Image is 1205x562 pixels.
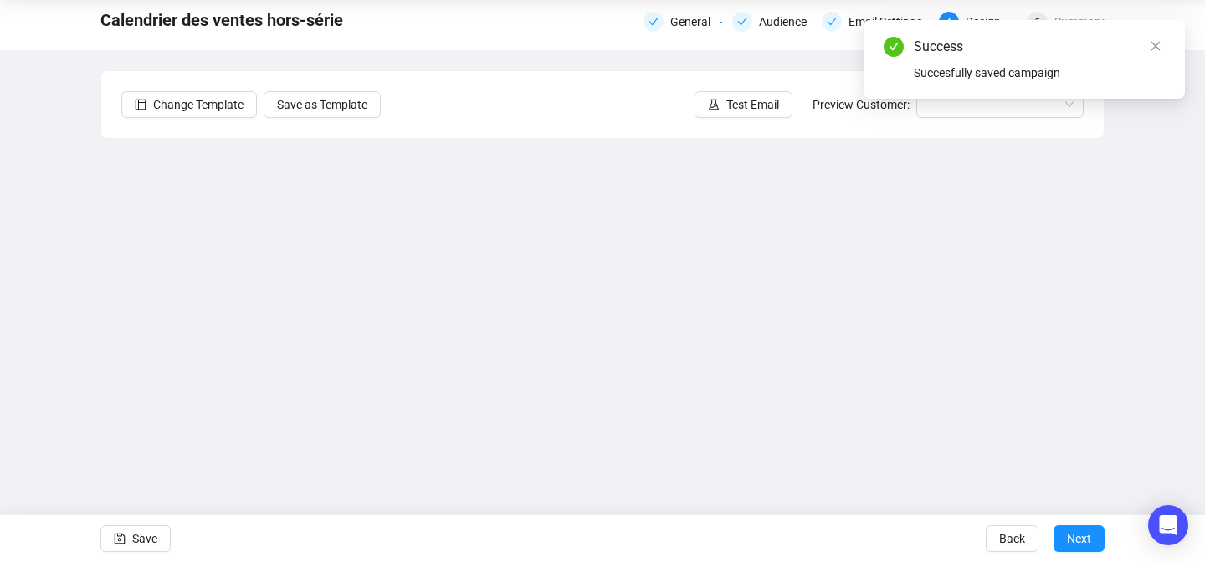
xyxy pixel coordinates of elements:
[914,37,1165,57] div: Success
[277,95,367,114] span: Save as Template
[726,95,779,114] span: Test Email
[153,95,244,114] span: Change Template
[1146,37,1165,55] a: Close
[884,37,904,57] span: check-circle
[827,17,837,27] span: check
[135,99,146,110] span: layout
[986,525,1038,552] button: Back
[1148,505,1188,545] div: Open Intercom Messenger
[849,12,932,32] div: Email Settings
[708,99,720,110] span: experiment
[100,525,171,552] button: Save
[966,12,1011,32] div: Design
[1054,525,1105,552] button: Next
[813,98,910,111] span: Preview Customer:
[732,12,811,32] div: Audience
[121,91,257,118] button: Change Template
[670,12,720,32] div: General
[132,515,157,562] span: Save
[114,533,126,544] span: save
[759,12,817,32] div: Audience
[264,91,381,118] button: Save as Template
[914,64,1165,82] div: Succesfully saved campaign
[822,12,929,32] div: Email Settings
[644,12,722,32] div: General
[1054,12,1105,32] div: Summary
[1150,40,1161,52] span: close
[649,17,659,27] span: check
[100,7,343,33] span: Calendrier des ventes hors-série
[1028,12,1105,32] div: 5Summary
[1067,515,1091,562] span: Next
[946,17,951,28] span: 4
[939,12,1018,32] div: 4Design
[737,17,747,27] span: check
[999,515,1025,562] span: Back
[695,91,792,118] button: Test Email
[1034,17,1040,28] span: 5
